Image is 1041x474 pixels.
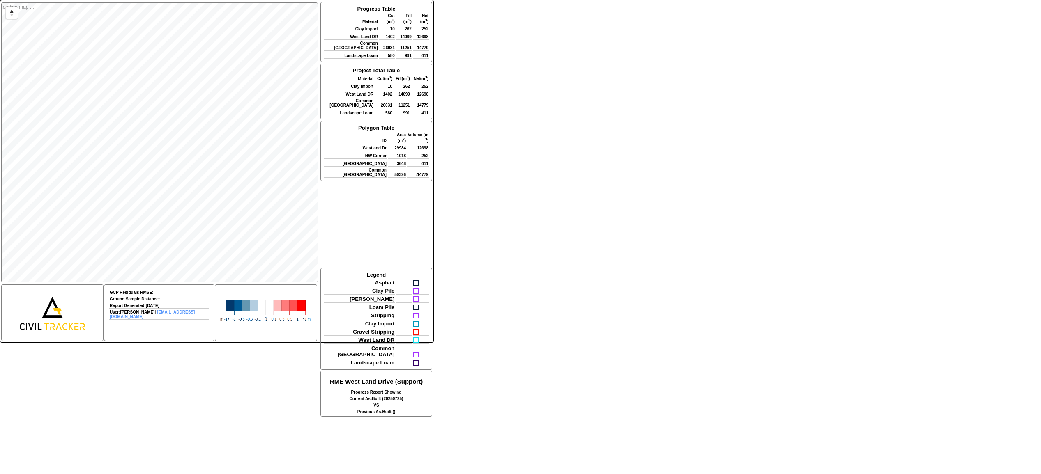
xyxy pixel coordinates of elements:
[110,310,195,319] span: [EMAIL_ADDRESS][DOMAIN_NAME]
[394,90,410,97] td: 14099
[324,337,395,344] td: West Land DR
[324,167,387,178] td: Common [GEOGRAPHIC_DATA]
[396,25,412,32] td: 262
[379,13,395,24] th: Cut ( m )
[324,152,387,159] td: NW Corner
[324,90,374,97] td: West Land DR
[388,152,406,159] td: 1018
[324,52,378,59] td: Landscape Loam
[407,152,429,159] td: 252
[375,98,393,108] td: 26031
[324,132,387,143] th: ID
[425,137,427,141] sup: 3
[324,25,378,32] td: Clay Import
[324,160,387,167] td: [GEOGRAPHIC_DATA]
[110,303,159,308] b: Report Generated: [DATE]
[375,75,393,81] th: Cut( m )
[324,109,374,116] td: Landscape Loam
[324,13,378,24] th: Material
[411,82,429,89] td: 252
[411,98,429,108] td: 14779
[408,18,410,22] sup: 3
[20,297,85,330] img: logo-large_new.b242f8df.png
[407,132,429,143] th: Volume ( m )
[324,5,429,12] th: Progress Table
[110,290,154,295] b: GCP Residuals RMSE:
[396,13,412,24] th: Fill ( m )
[389,75,391,79] sup: 3
[1,2,318,282] div: loading map ...
[324,124,429,131] th: Polygon Table
[407,167,429,178] td: -14779
[324,328,395,336] td: Gravel Stripping
[324,295,395,303] td: [PERSON_NAME]
[413,25,429,32] td: 252
[407,160,429,167] td: 411
[324,75,374,81] th: Material
[411,109,429,116] td: 411
[403,137,405,141] sup: 2
[425,75,427,79] sup: 3
[379,25,395,32] td: 10
[413,13,429,24] th: Net ( m )
[413,41,429,51] td: 14779
[6,7,18,19] button: Reset bearing to north
[413,52,429,59] td: 411
[324,144,387,151] td: Westland Dr
[324,67,429,74] th: Project Total Table
[2,3,318,283] canvas: Map
[324,287,395,295] td: Clay Pile
[324,304,395,311] td: Loam Pile
[407,75,409,79] sup: 3
[394,109,410,116] td: 991
[388,160,406,167] td: 3648
[323,403,430,408] div: VS
[324,312,395,319] td: Stripping
[379,33,395,40] td: 1402
[324,271,429,278] th: Legend
[396,52,412,59] td: 991
[396,41,412,51] td: 11251
[394,82,410,89] td: 262
[110,310,195,319] b: User: [PERSON_NAME] |
[394,98,410,108] td: 11251
[324,98,374,108] td: Common [GEOGRAPHIC_DATA]
[375,82,393,89] td: 10
[324,82,374,89] td: Clay Import
[323,390,430,394] div: Progress Report Showing
[323,410,430,414] div: Previous As-Built ( )
[388,144,406,151] td: 29984
[375,109,393,116] td: 580
[323,396,430,401] div: Current As-Built ( 20250725 )
[388,132,406,143] th: Area ( m )
[379,52,395,59] td: 580
[324,33,378,40] td: West Land DR
[411,75,429,81] th: Net( m )
[324,359,395,366] td: Landscape Loam
[394,75,410,81] th: Fill( m )
[413,33,429,40] td: 12698
[425,18,427,22] sup: 3
[110,297,160,301] b: Ground Sample Distance:
[324,345,395,358] td: Common [GEOGRAPHIC_DATA]
[388,167,406,178] td: 50326
[324,279,395,286] td: Asphalt
[392,18,394,22] sup: 3
[411,90,429,97] td: 12698
[324,41,378,51] td: Common [GEOGRAPHIC_DATA]
[396,33,412,40] td: 14099
[375,90,393,97] td: 1402
[407,144,429,151] td: 12698
[324,320,395,327] td: Clay Import
[379,41,395,51] td: 26031
[323,378,430,385] h2: RME West Land Drive (Support)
